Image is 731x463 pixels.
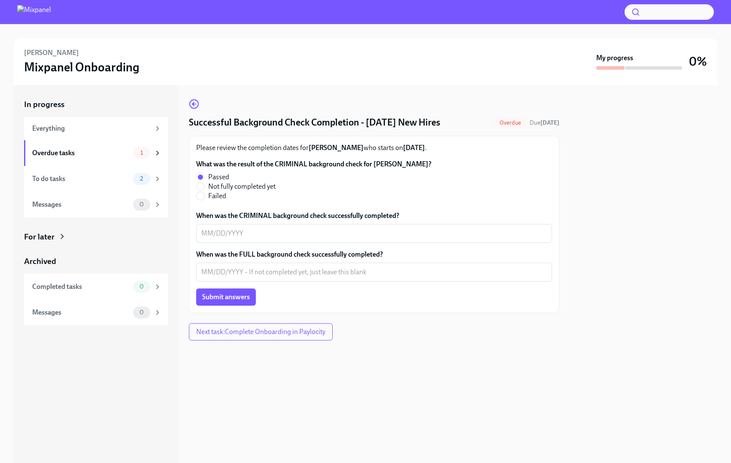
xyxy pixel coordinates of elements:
[134,201,149,208] span: 0
[202,293,250,301] span: Submit answers
[540,119,559,126] strong: [DATE]
[309,144,364,152] strong: [PERSON_NAME]
[208,172,229,182] span: Passed
[135,150,148,156] span: 1
[530,119,559,127] span: September 30th, 2025 09:00
[189,323,333,340] button: Next task:Complete Onboarding in Paylocity
[494,120,526,126] span: Overdue
[24,140,168,166] a: Overdue tasks1
[24,117,168,140] a: Everything
[24,99,168,110] a: In progress
[32,308,130,317] div: Messages
[24,59,140,75] h3: Mixpanel Onboarding
[403,144,425,152] strong: [DATE]
[24,274,168,300] a: Completed tasks0
[196,159,431,169] label: What was the result of the CRIMINAL background check for [PERSON_NAME]?
[24,166,168,192] a: To do tasks2
[196,143,552,153] p: Please review the completion dates for who starts on .
[32,148,130,158] div: Overdue tasks
[208,191,226,201] span: Failed
[17,5,51,19] img: Mixpanel
[196,328,325,336] span: Next task : Complete Onboarding in Paylocity
[24,256,168,267] a: Archived
[596,53,633,63] strong: My progress
[24,231,55,242] div: For later
[32,200,130,209] div: Messages
[24,48,79,58] h6: [PERSON_NAME]
[196,288,256,306] button: Submit answers
[32,174,130,184] div: To do tasks
[189,116,440,129] h4: Successful Background Check Completion - [DATE] New Hires
[135,175,148,182] span: 2
[196,250,552,259] label: When was the FULL background check successfully completed?
[530,119,559,126] span: Due
[689,54,707,69] h3: 0%
[32,282,130,291] div: Completed tasks
[134,309,149,316] span: 0
[208,182,276,191] span: Not fully completed yet
[134,283,149,290] span: 0
[32,124,150,133] div: Everything
[24,192,168,218] a: Messages0
[196,211,552,221] label: When was the CRIMINAL background check successfully completed?
[24,300,168,325] a: Messages0
[24,231,168,242] a: For later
